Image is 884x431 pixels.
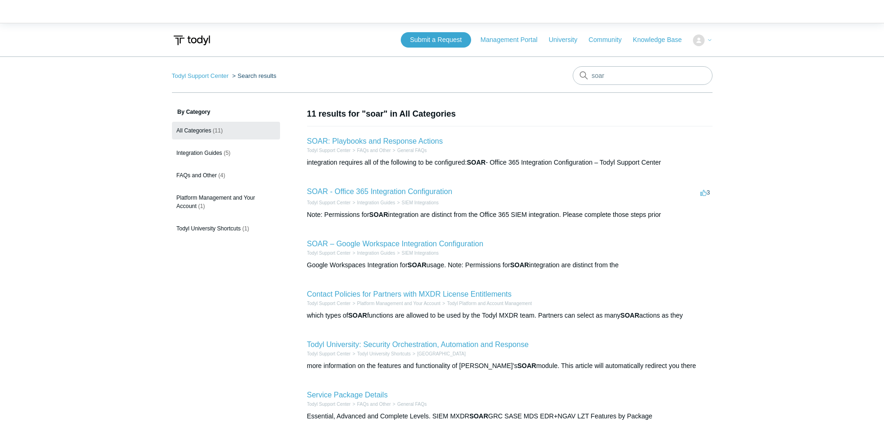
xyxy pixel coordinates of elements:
li: Todyl Support Center [307,350,351,357]
li: Todyl Platform and Account Management [440,300,532,307]
span: (11) [213,127,223,134]
li: Platform Management and Your Account [350,300,440,307]
li: Search results [230,72,276,79]
a: Todyl Support Center [307,301,351,306]
li: Todyl Support Center [307,401,351,408]
li: General FAQs [391,147,427,154]
a: Platform Management and Your Account [357,301,440,306]
a: Todyl Support Center [307,250,351,256]
span: All Categories [177,127,212,134]
a: Platform Management and Your Account (1) [172,189,280,215]
a: SOAR - Office 365 Integration Configuration [307,188,452,195]
span: FAQs and Other [177,172,217,179]
div: Essential, Advanced and Complete Levels. SIEM MXDR GRC SASE MDS EDR+NGAV LZT Features by Package [307,411,713,421]
span: (5) [224,150,231,156]
a: Todyl Platform and Account Management [447,301,532,306]
a: Contact Policies for Partners with MXDR License Entitlements [307,290,512,298]
a: Todyl University: Security Orchestration, Automation and Response [307,341,529,348]
li: Todyl Support Center [307,250,351,257]
li: General FAQs [391,401,427,408]
div: more information on the features and functionality of [PERSON_NAME]'s module. This article will a... [307,361,713,371]
a: Integration Guides [357,250,395,256]
a: Service Package Details [307,391,388,399]
li: Todyl Support Center [307,199,351,206]
a: Todyl Support Center [307,402,351,407]
a: FAQs and Other [357,148,391,153]
a: Integration Guides [357,200,395,205]
div: which types of functions are allowed to be used by the Todyl MXDR team. Partners can select as ma... [307,311,713,320]
span: (4) [219,172,226,179]
a: SOAR – Google Workspace Integration Configuration [307,240,484,248]
a: Todyl Support Center [172,72,229,79]
span: Integration Guides [177,150,222,156]
img: Todyl Support Center Help Center home page [172,32,212,49]
li: Todyl University Shortcuts [350,350,411,357]
h3: By Category [172,108,280,116]
a: [GEOGRAPHIC_DATA] [417,351,466,356]
a: Community [589,35,631,45]
a: Todyl Support Center [307,351,351,356]
a: FAQs and Other (4) [172,167,280,184]
div: integration requires all of the following to be configured: - Office 365 Integration Configuratio... [307,158,713,167]
a: SOAR: Playbooks and Response Actions [307,137,443,145]
a: Knowledge Base [633,35,691,45]
li: SIEM Integrations [395,250,439,257]
a: FAQs and Other [357,402,391,407]
li: Todyl Support Center [307,147,351,154]
li: Integration Guides [350,199,395,206]
a: All Categories (11) [172,122,280,139]
em: SOAR [517,362,536,369]
a: University [548,35,586,45]
li: Integration Guides [350,250,395,257]
a: Integration Guides (5) [172,144,280,162]
li: Todyl University [411,350,466,357]
span: (1) [242,225,249,232]
a: SIEM Integrations [402,200,439,205]
em: SOAR [469,412,488,420]
a: Todyl Support Center [307,148,351,153]
li: Todyl Support Center [172,72,231,79]
input: Search [573,66,713,85]
a: Management Portal [480,35,547,45]
li: SIEM Integrations [395,199,439,206]
em: SOAR [620,312,639,319]
a: Todyl University Shortcuts (1) [172,220,280,237]
a: Todyl University Shortcuts [357,351,411,356]
em: SOAR [348,312,367,319]
a: General FAQs [397,402,426,407]
a: General FAQs [397,148,426,153]
div: Note: Permissions for integration are distinct from the Office 365 SIEM integration. Please compl... [307,210,713,220]
a: Submit a Request [401,32,471,48]
em: SOAR [369,211,388,218]
h1: 11 results for "soar" in All Categories [307,108,713,120]
a: SIEM Integrations [402,250,439,256]
span: (1) [198,203,205,209]
li: FAQs and Other [350,147,391,154]
div: Google Workspaces Integration for usage. Note: Permissions for integration are distinct from the [307,260,713,270]
em: SOAR [467,159,486,166]
a: Todyl Support Center [307,200,351,205]
li: FAQs and Other [350,401,391,408]
em: SOAR [408,261,426,269]
span: 3 [700,189,710,196]
em: SOAR [510,261,529,269]
li: Todyl Support Center [307,300,351,307]
span: Todyl University Shortcuts [177,225,241,232]
span: Platform Management and Your Account [177,195,255,209]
